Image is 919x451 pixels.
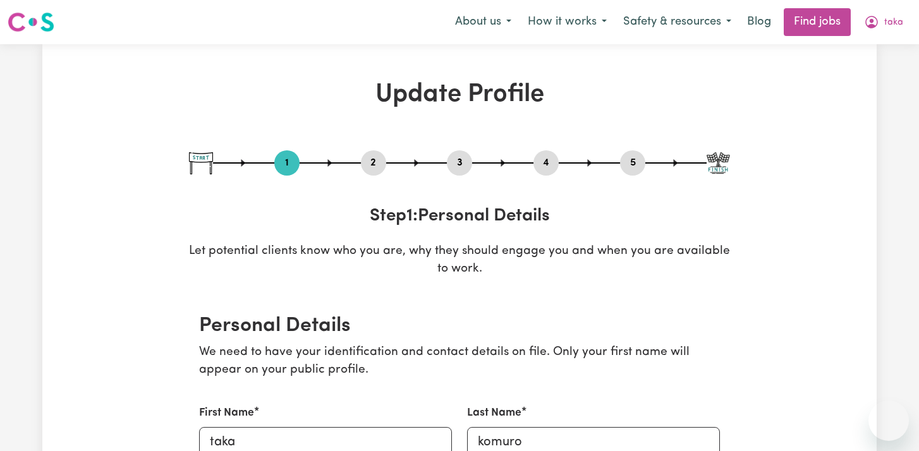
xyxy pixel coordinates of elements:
[620,155,645,171] button: Go to step 5
[447,155,472,171] button: Go to step 3
[868,400,909,441] iframe: Button to launch messaging window, conversation in progress
[8,11,54,33] img: Careseekers logo
[615,9,739,35] button: Safety & resources
[533,155,559,171] button: Go to step 4
[361,155,386,171] button: Go to step 2
[467,405,521,421] label: Last Name
[520,9,615,35] button: How it works
[8,8,54,37] a: Careseekers logo
[199,344,720,380] p: We need to have your identification and contact details on file. Only your first name will appear...
[784,8,851,36] a: Find jobs
[884,16,903,30] span: taka
[856,9,911,35] button: My Account
[189,243,730,279] p: Let potential clients know who you are, why they should engage you and when you are available to ...
[199,314,720,338] h2: Personal Details
[199,405,254,421] label: First Name
[189,206,730,227] h3: Step 1 : Personal Details
[739,8,779,36] a: Blog
[447,9,520,35] button: About us
[189,80,730,110] h1: Update Profile
[274,155,300,171] button: Go to step 1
